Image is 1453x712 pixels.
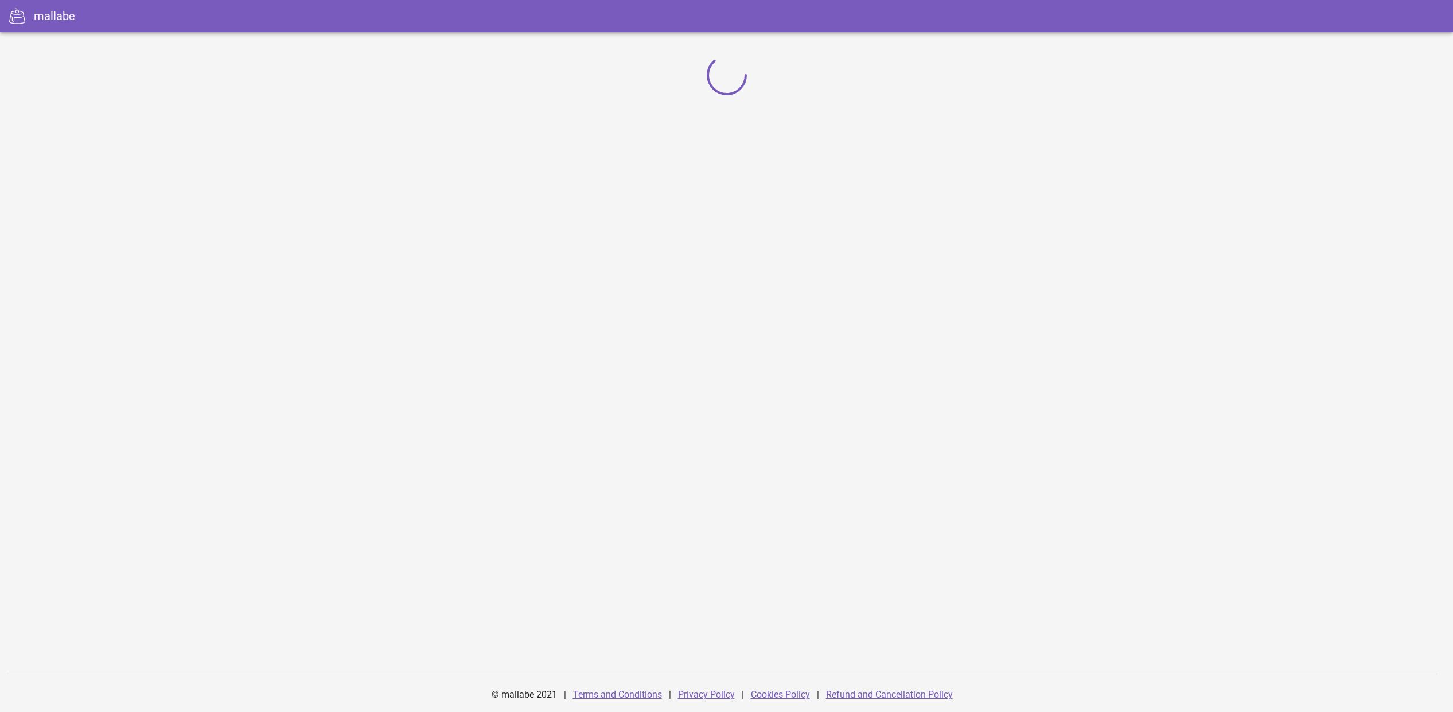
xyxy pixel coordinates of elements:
div: | [742,681,744,709]
div: mallabe [34,7,75,25]
a: Refund and Cancellation Policy [826,689,953,700]
div: © mallabe 2021 [485,681,564,709]
a: Terms and Conditions [573,689,662,700]
div: | [817,681,819,709]
div: | [669,681,671,709]
a: Privacy Policy [678,689,735,700]
a: Cookies Policy [751,689,810,700]
div: | [564,681,566,709]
